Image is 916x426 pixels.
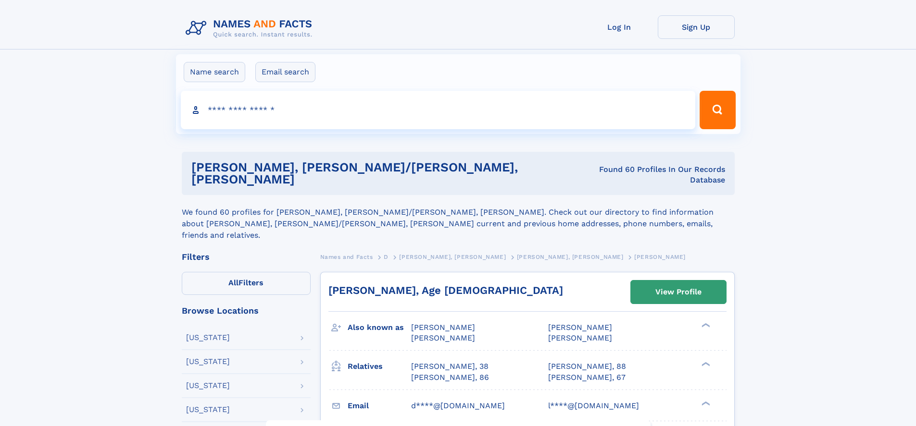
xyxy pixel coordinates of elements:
span: [PERSON_NAME] [634,254,686,260]
span: D [384,254,389,260]
label: Email search [255,62,315,82]
a: Log In [581,15,658,39]
span: [PERSON_NAME], [PERSON_NAME] [517,254,624,260]
div: [US_STATE] [186,358,230,365]
span: All [228,278,238,287]
span: [PERSON_NAME] [411,323,475,332]
h3: Also known as [348,319,411,336]
button: Search Button [700,91,735,129]
h3: Relatives [348,358,411,375]
img: Logo Names and Facts [182,15,320,41]
span: [PERSON_NAME], [PERSON_NAME] [399,254,506,260]
a: Sign Up [658,15,735,39]
a: [PERSON_NAME], Age [DEMOGRAPHIC_DATA] [328,284,563,296]
label: Name search [184,62,245,82]
span: [PERSON_NAME] [548,323,612,332]
h1: [PERSON_NAME], [PERSON_NAME]/[PERSON_NAME], [PERSON_NAME] [191,161,579,185]
div: We found 60 profiles for [PERSON_NAME], [PERSON_NAME]/[PERSON_NAME], [PERSON_NAME]. Check out our... [182,195,735,241]
a: [PERSON_NAME], [PERSON_NAME] [399,251,506,263]
a: D [384,251,389,263]
div: View Profile [655,281,702,303]
div: [US_STATE] [186,382,230,389]
h3: Email [348,398,411,414]
input: search input [181,91,696,129]
span: [PERSON_NAME] [411,333,475,342]
a: [PERSON_NAME], [PERSON_NAME] [517,251,624,263]
a: [PERSON_NAME], 38 [411,361,489,372]
a: [PERSON_NAME], 86 [411,372,489,383]
div: [US_STATE] [186,334,230,341]
div: Browse Locations [182,306,311,315]
div: ❯ [699,361,711,367]
div: ❯ [699,400,711,406]
div: ❯ [699,322,711,329]
span: [PERSON_NAME] [548,333,612,342]
div: Filters [182,253,311,261]
div: Found 60 Profiles In Our Records Database [579,164,725,185]
a: Names and Facts [320,251,373,263]
a: [PERSON_NAME], 67 [548,372,626,383]
div: [US_STATE] [186,406,230,414]
a: View Profile [631,280,726,304]
label: Filters [182,272,311,295]
a: [PERSON_NAME], 88 [548,361,626,372]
